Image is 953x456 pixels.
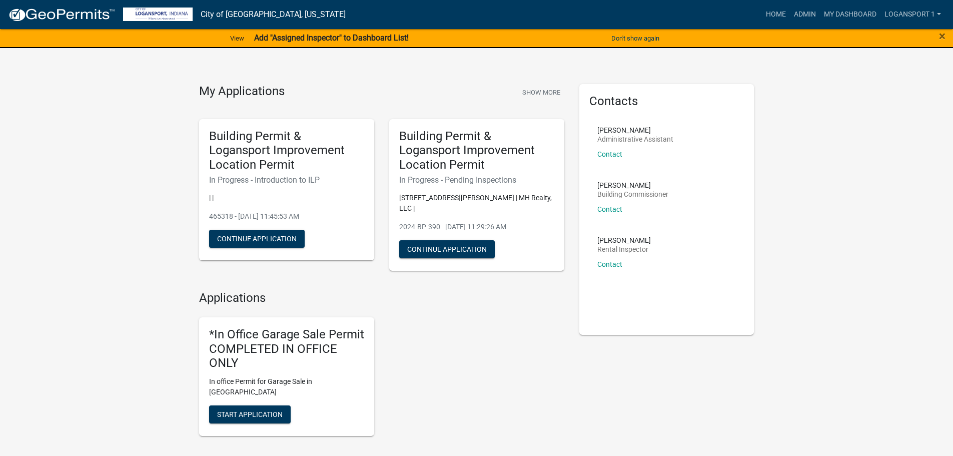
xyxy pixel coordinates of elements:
h5: Building Permit & Logansport Improvement Location Permit [209,129,364,172]
button: Start Application [209,405,291,423]
button: Close [939,30,945,42]
h5: Contacts [589,94,744,109]
p: Rental Inspector [597,246,651,253]
p: 2024-BP-390 - [DATE] 11:29:26 AM [399,222,554,232]
a: Logansport 1 [880,5,945,24]
span: × [939,29,945,43]
h5: Building Permit & Logansport Improvement Location Permit [399,129,554,172]
button: Continue Application [209,230,305,248]
p: 465318 - [DATE] 11:45:53 AM [209,211,364,222]
button: Don't show again [607,30,663,47]
p: [PERSON_NAME] [597,182,668,189]
a: Admin [790,5,820,24]
h6: In Progress - Pending Inspections [399,175,554,185]
a: Home [762,5,790,24]
h4: Applications [199,291,564,305]
a: View [226,30,248,47]
a: Contact [597,150,622,158]
p: [PERSON_NAME] [597,237,651,244]
button: Show More [518,84,564,101]
h5: *In Office Garage Sale Permit COMPLETED IN OFFICE ONLY [209,327,364,370]
p: | | [209,193,364,203]
p: [PERSON_NAME] [597,127,673,134]
p: Building Commissioner [597,191,668,198]
p: In office Permit for Garage Sale in [GEOGRAPHIC_DATA] [209,376,364,397]
span: Start Application [217,410,283,418]
p: [STREET_ADDRESS][PERSON_NAME] | MH Realty, LLC | [399,193,554,214]
strong: Add "Assigned Inspector" to Dashboard List! [254,33,409,43]
a: My Dashboard [820,5,880,24]
p: Administrative Assistant [597,136,673,143]
a: Contact [597,260,622,268]
a: Contact [597,205,622,213]
a: City of [GEOGRAPHIC_DATA], [US_STATE] [201,6,346,23]
h6: In Progress - Introduction to ILP [209,175,364,185]
button: Continue Application [399,240,495,258]
h4: My Applications [199,84,285,99]
img: City of Logansport, Indiana [123,8,193,21]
